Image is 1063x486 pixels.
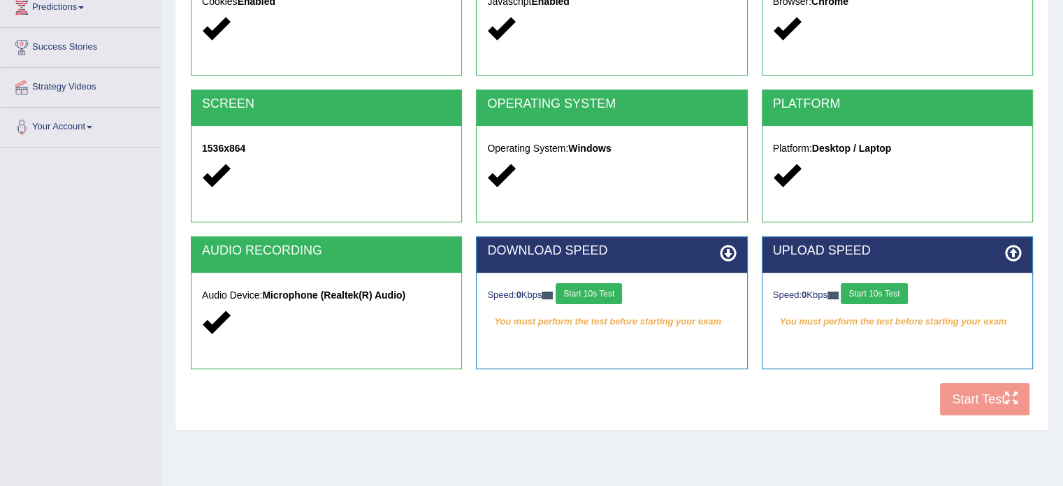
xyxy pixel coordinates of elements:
[827,292,839,299] img: ajax-loader-fb-connection.gif
[773,283,1022,308] div: Speed: Kbps
[568,143,611,154] strong: Windows
[1,68,160,103] a: Strategy Videos
[262,290,405,301] strong: Microphone (Realtek(R) Audio)
[556,283,622,304] button: Start 10s Test
[802,290,807,300] strong: 0
[841,283,907,304] button: Start 10s Test
[487,143,736,154] h5: Operating System:
[773,97,1022,111] h2: PLATFORM
[1,108,160,143] a: Your Account
[773,311,1022,332] em: You must perform the test before starting your exam
[202,290,451,301] h5: Audio Device:
[202,143,245,154] strong: 1536x864
[516,290,521,300] strong: 0
[773,143,1022,154] h5: Platform:
[542,292,553,299] img: ajax-loader-fb-connection.gif
[202,244,451,258] h2: AUDIO RECORDING
[202,97,451,111] h2: SCREEN
[487,311,736,332] em: You must perform the test before starting your exam
[487,244,736,258] h2: DOWNLOAD SPEED
[487,283,736,308] div: Speed: Kbps
[812,143,892,154] strong: Desktop / Laptop
[773,244,1022,258] h2: UPLOAD SPEED
[1,28,160,63] a: Success Stories
[487,97,736,111] h2: OPERATING SYSTEM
